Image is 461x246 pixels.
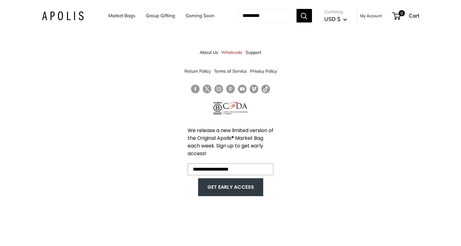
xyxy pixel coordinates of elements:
[261,85,270,94] a: Follow us on Tumblr
[297,9,312,22] button: Search
[324,16,340,22] span: USD $
[214,85,223,94] a: Follow us on Instagram
[200,47,218,58] a: About Us
[246,47,261,58] a: Support
[214,102,222,114] img: Certified B Corporation
[188,127,273,157] span: We release a new limited version of the Original Apolis® Market Bag each week. Sign up to get ear...
[250,66,277,77] a: Privacy Policy
[221,47,243,58] a: Wholesale
[250,85,258,94] a: Follow us on Vimeo
[146,11,175,20] a: Group Gifting
[223,102,247,114] img: Council of Fashion Designers of America Member
[185,66,211,77] a: Return Policy
[191,85,200,94] a: Follow us on Facebook
[409,12,419,19] span: Cart
[108,11,135,20] a: Market Bags
[214,66,247,77] a: Terms of Service
[42,11,84,20] img: Apolis
[204,181,257,193] button: GET EARLY ACCESS
[238,9,297,22] input: Search...
[360,12,382,19] a: My Account
[238,85,247,94] a: Follow us on YouTube
[203,85,211,96] a: Follow us on Twitter
[398,10,405,16] span: 0
[226,85,235,94] a: Follow us on Pinterest
[186,11,214,20] a: Coming Soon
[393,11,419,21] a: 0 Cart
[188,163,273,175] input: Enter your email
[324,7,347,16] span: Currency
[324,14,347,24] button: USD $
